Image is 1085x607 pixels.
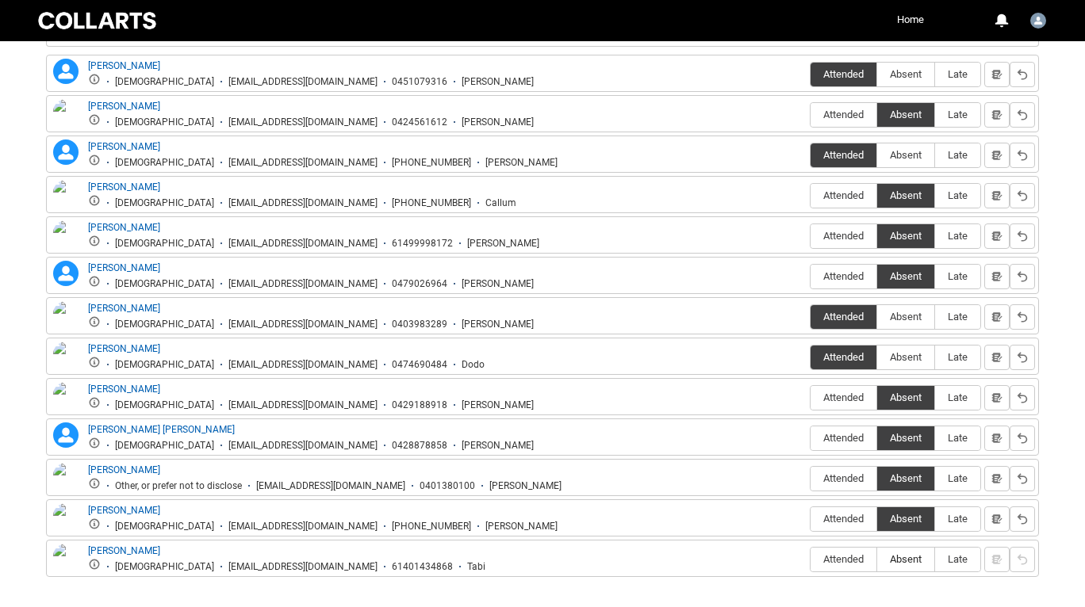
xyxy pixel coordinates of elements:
[115,440,214,452] div: [DEMOGRAPHIC_DATA]
[1010,506,1035,532] button: Reset
[1010,426,1035,451] button: Reset
[256,480,405,492] div: [EMAIL_ADDRESS][DOMAIN_NAME]
[53,59,79,84] lightning-icon: Alicia Marley
[877,351,934,363] span: Absent
[88,141,160,152] a: [PERSON_NAME]
[462,319,534,330] div: [PERSON_NAME]
[392,76,447,88] div: 0451079316
[485,521,558,533] div: [PERSON_NAME]
[811,311,876,323] span: Attended
[228,319,378,330] div: [EMAIL_ADDRESS][DOMAIN_NAME]
[462,359,485,371] div: Dodo
[392,359,447,371] div: 0474690484
[392,440,447,452] div: 0428878858
[115,480,242,492] div: Other, or prefer not to disclose
[935,432,980,444] span: Late
[420,480,475,492] div: 0401380100
[462,278,534,290] div: [PERSON_NAME]
[462,399,534,411] div: [PERSON_NAME]
[935,472,980,484] span: Late
[811,270,876,282] span: Attended
[392,278,447,290] div: 0479026964
[811,351,876,363] span: Attended
[467,561,485,573] div: Tabi
[53,544,79,590] img: Tabatha Medina Diaz
[88,101,160,112] a: [PERSON_NAME]
[984,426,1010,451] button: Notes
[53,261,79,286] lightning-icon: Daniel Johnson
[877,513,934,525] span: Absent
[1010,223,1035,249] button: Reset
[811,230,876,242] span: Attended
[88,343,160,354] a: [PERSON_NAME]
[1010,102,1035,128] button: Reset
[1010,264,1035,289] button: Reset
[88,424,235,435] a: [PERSON_NAME] [PERSON_NAME]
[228,278,378,290] div: [EMAIL_ADDRESS][DOMAIN_NAME]
[877,109,934,120] span: Absent
[392,521,471,533] div: [PHONE_NUMBER]
[88,181,160,193] a: [PERSON_NAME]
[935,109,980,120] span: Late
[88,464,160,475] a: [PERSON_NAME]
[53,342,79,387] img: Joanna Tosti-Guerra
[811,513,876,525] span: Attended
[984,143,1010,168] button: Notes
[392,197,471,209] div: [PHONE_NUMBER]
[877,189,934,201] span: Absent
[228,157,378,169] div: [EMAIL_ADDRESS][DOMAIN_NAME]
[935,68,980,80] span: Late
[984,183,1010,208] button: Notes
[228,521,378,533] div: [EMAIL_ADDRESS][DOMAIN_NAME]
[115,319,214,330] div: [DEMOGRAPHIC_DATA]
[88,384,160,395] a: [PERSON_NAME]
[1010,385,1035,410] button: Reset
[877,553,934,565] span: Absent
[88,303,160,314] a: [PERSON_NAME]
[485,197,516,209] div: Callum
[1010,466,1035,491] button: Reset
[1026,6,1050,32] button: User Profile Yannis.Ye
[893,8,928,32] a: Home
[53,301,79,336] img: Jade Marshall
[935,270,980,282] span: Late
[228,116,378,128] div: [EMAIL_ADDRESS][DOMAIN_NAME]
[392,157,471,169] div: [PHONE_NUMBER]
[489,480,562,492] div: [PERSON_NAME]
[88,545,160,556] a: [PERSON_NAME]
[53,220,79,255] img: Claire Birnie
[485,157,558,169] div: [PERSON_NAME]
[811,149,876,161] span: Attended
[1030,13,1046,29] img: Yannis.Ye
[392,238,453,250] div: 61499998172
[984,62,1010,87] button: Notes
[115,238,214,250] div: [DEMOGRAPHIC_DATA]
[228,197,378,209] div: [EMAIL_ADDRESS][DOMAIN_NAME]
[467,238,539,250] div: [PERSON_NAME]
[53,382,79,417] img: Liam Handreck
[935,230,980,242] span: Late
[115,278,214,290] div: [DEMOGRAPHIC_DATA]
[935,351,980,363] span: Late
[811,553,876,565] span: Attended
[1010,183,1035,208] button: Reset
[53,463,79,498] img: Sarah Beresford
[392,561,453,573] div: 61401434868
[88,262,160,273] a: [PERSON_NAME]
[984,102,1010,128] button: Notes
[228,561,378,573] div: [EMAIL_ADDRESS][DOMAIN_NAME]
[88,505,160,516] a: [PERSON_NAME]
[984,264,1010,289] button: Notes
[877,149,934,161] span: Absent
[811,391,876,403] span: Attended
[88,60,160,71] a: [PERSON_NAME]
[811,189,876,201] span: Attended
[53,139,79,165] lightning-icon: Anna Lozsi
[462,76,534,88] div: [PERSON_NAME]
[811,432,876,444] span: Attended
[115,561,214,573] div: [DEMOGRAPHIC_DATA]
[811,109,876,120] span: Attended
[984,506,1010,532] button: Notes
[228,359,378,371] div: [EMAIL_ADDRESS][DOMAIN_NAME]
[935,513,980,525] span: Late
